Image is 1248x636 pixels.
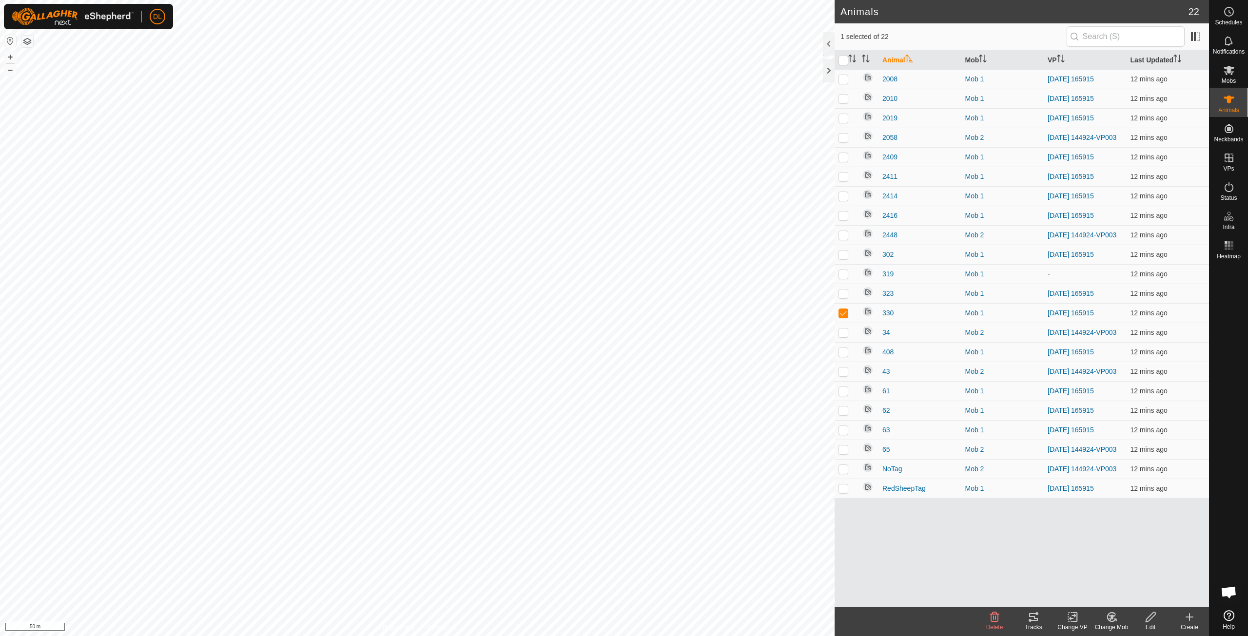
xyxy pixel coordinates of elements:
a: [DATE] 165915 [1048,348,1094,356]
div: Create [1170,623,1209,632]
a: [DATE] 165915 [1048,192,1094,200]
span: 8 Oct 2025, 12:16 pm [1131,114,1168,122]
span: 8 Oct 2025, 12:16 pm [1131,153,1168,161]
img: returning off [862,423,874,434]
span: 330 [882,308,894,318]
a: [DATE] 165915 [1048,114,1094,122]
h2: Animals [840,6,1189,18]
a: Help [1209,606,1248,634]
a: Privacy Policy [379,623,415,632]
button: Map Layers [21,36,33,47]
span: 8 Oct 2025, 12:16 pm [1131,484,1168,492]
span: 8 Oct 2025, 12:16 pm [1131,328,1168,336]
span: Animals [1218,107,1239,113]
span: 8 Oct 2025, 12:16 pm [1131,75,1168,83]
img: returning off [862,247,874,259]
img: returning off [862,345,874,356]
div: Mob 1 [965,152,1040,162]
th: VP [1044,51,1127,70]
span: NoTag [882,464,902,474]
span: 319 [882,269,894,279]
a: [DATE] 165915 [1048,251,1094,258]
a: [DATE] 144924-VP003 [1048,328,1116,336]
div: Mob 1 [965,211,1040,221]
a: [DATE] 165915 [1048,75,1094,83]
a: [DATE] 165915 [1048,95,1094,102]
span: Mobs [1222,78,1236,84]
div: Mob 1 [965,191,1040,201]
th: Last Updated [1127,51,1209,70]
img: Gallagher Logo [12,8,134,25]
img: returning off [862,384,874,395]
span: 2058 [882,133,897,143]
button: Reset Map [4,35,16,47]
p-sorticon: Activate to sort [1057,56,1065,64]
span: 2008 [882,74,897,84]
img: returning off [862,462,874,473]
span: Notifications [1213,49,1245,55]
span: 8 Oct 2025, 12:16 pm [1131,406,1168,414]
img: returning off [862,306,874,317]
a: [DATE] 165915 [1048,387,1094,395]
p-sorticon: Activate to sort [848,56,856,64]
span: Help [1223,624,1235,630]
div: Mob 1 [965,113,1040,123]
span: RedSheepTag [882,483,926,494]
div: Mob 1 [965,269,1040,279]
a: [DATE] 165915 [1048,212,1094,219]
div: Open chat [1214,578,1244,607]
img: returning off [862,286,874,298]
span: 61 [882,386,890,396]
button: – [4,64,16,76]
span: 34 [882,328,890,338]
a: [DATE] 144924-VP003 [1048,134,1116,141]
span: 8 Oct 2025, 12:16 pm [1131,289,1168,297]
span: Infra [1223,224,1234,230]
img: returning off [862,442,874,454]
div: Change VP [1053,623,1092,632]
div: Mob 1 [965,289,1040,299]
img: returning off [862,208,874,220]
th: Animal [878,51,961,70]
span: 2411 [882,172,897,182]
img: returning off [862,481,874,493]
div: Mob 2 [965,366,1040,377]
span: 62 [882,405,890,416]
a: [DATE] 144924-VP003 [1048,231,1116,239]
span: 8 Oct 2025, 12:16 pm [1131,426,1168,434]
img: returning off [862,72,874,83]
div: Mob 1 [965,308,1040,318]
span: Status [1220,195,1237,201]
img: returning off [862,228,874,239]
span: Heatmap [1217,253,1241,259]
img: returning off [862,169,874,181]
span: 408 [882,347,894,357]
p-sorticon: Activate to sort [862,56,870,64]
div: Tracks [1014,623,1053,632]
div: Mob 2 [965,464,1040,474]
span: 8 Oct 2025, 12:16 pm [1131,212,1168,219]
span: Schedules [1215,19,1242,25]
span: 8 Oct 2025, 12:16 pm [1131,231,1168,239]
span: 8 Oct 2025, 12:16 pm [1131,387,1168,395]
span: 22 [1189,4,1199,19]
img: returning off [862,91,874,103]
a: [DATE] 165915 [1048,484,1094,492]
span: Neckbands [1214,136,1243,142]
img: returning off [862,364,874,376]
span: 8 Oct 2025, 12:16 pm [1131,309,1168,317]
span: 8 Oct 2025, 12:16 pm [1131,445,1168,453]
span: 65 [882,444,890,455]
span: DL [153,12,162,22]
div: Change Mob [1092,623,1131,632]
div: Mob 1 [965,94,1040,104]
img: returning off [862,150,874,161]
span: VPs [1223,166,1234,172]
span: 8 Oct 2025, 12:16 pm [1131,251,1168,258]
div: Mob 1 [965,425,1040,435]
div: Mob 2 [965,230,1040,240]
span: 8 Oct 2025, 12:16 pm [1131,173,1168,180]
img: returning off [862,130,874,142]
a: [DATE] 165915 [1048,289,1094,297]
span: 2409 [882,152,897,162]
